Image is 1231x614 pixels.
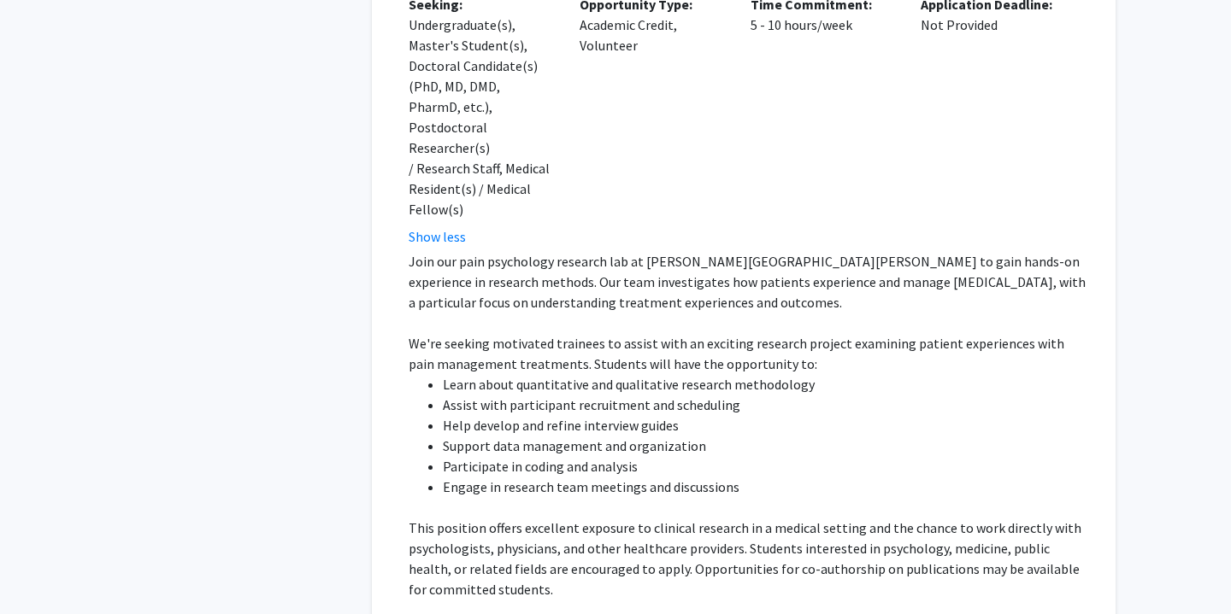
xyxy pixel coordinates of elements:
li: Assist with participant recruitment and scheduling [443,395,1092,415]
p: This position offers excellent exposure to clinical research in a medical setting and the chance ... [409,518,1092,599]
li: Engage in research team meetings and discussions [443,477,1092,497]
li: Participate in coding and analysis [443,456,1092,477]
iframe: Chat [13,537,73,601]
button: Show less [409,226,466,247]
div: Undergraduate(s), Master's Student(s), Doctoral Candidate(s) (PhD, MD, DMD, PharmD, etc.), Postdo... [409,15,554,219]
li: Support data management and organization [443,436,1092,456]
p: We're seeking motivated trainees to assist with an exciting research project examining patient ex... [409,333,1092,374]
p: Join our pain psychology research lab at [PERSON_NAME][GEOGRAPHIC_DATA][PERSON_NAME] to gain hand... [409,251,1092,313]
li: Help develop and refine interview guides [443,415,1092,436]
li: Learn about quantitative and qualitative research methodology [443,374,1092,395]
